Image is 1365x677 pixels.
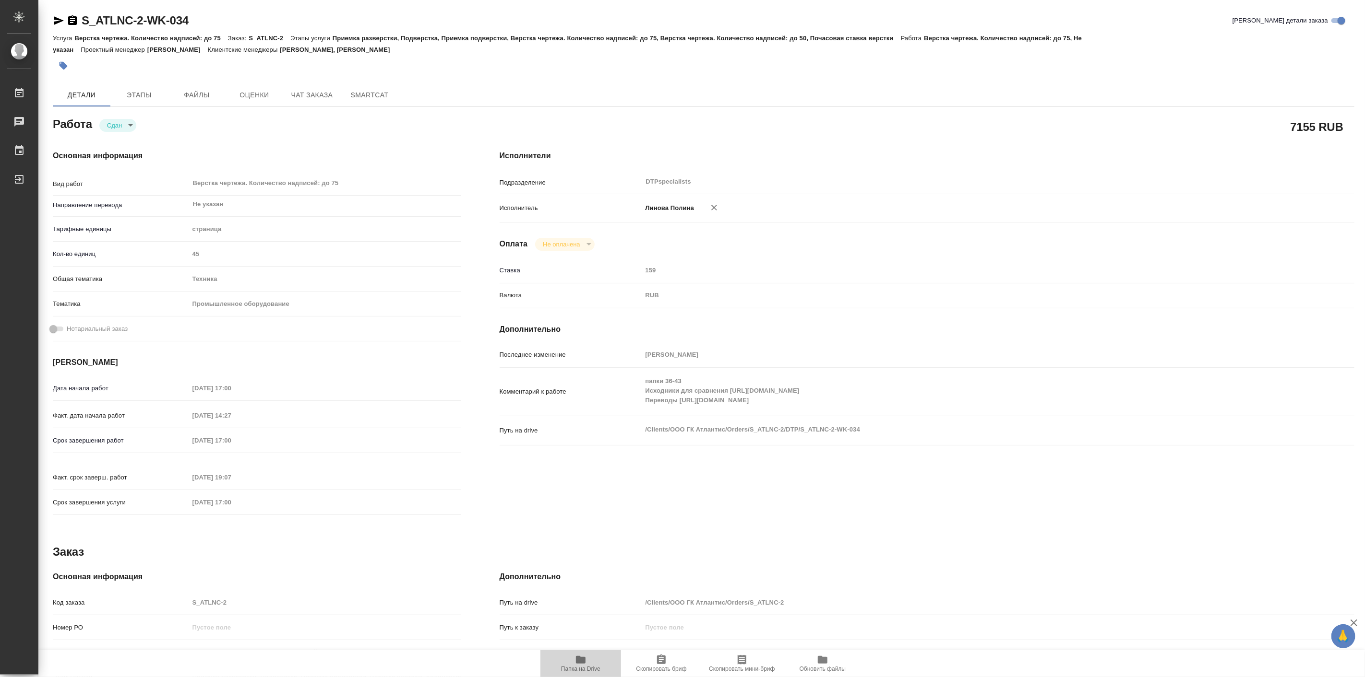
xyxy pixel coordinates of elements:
div: Техника [189,271,461,287]
h4: Основная информация [53,150,461,162]
span: Скопировать мини-бриф [709,665,775,672]
p: Путь на drive [500,426,642,435]
h2: 7155 RUB [1291,118,1343,135]
div: Промышленное оборудование [189,296,461,312]
p: Путь к заказу [500,623,642,632]
span: Детали [59,89,105,101]
h4: Оплата [500,238,528,250]
p: Срок завершения работ [53,436,189,445]
p: Код заказа [53,598,189,607]
p: Путь на drive [500,598,642,607]
p: [PERSON_NAME] [147,46,208,53]
div: Сдан [535,238,594,251]
button: Скопировать мини-бриф [702,650,782,677]
input: Пустое поле [642,595,1283,609]
p: Тематика [53,299,189,309]
span: SmartCat [347,89,393,101]
input: Пустое поле [189,381,273,395]
p: Комментарий к работе [500,387,642,397]
p: [PERSON_NAME], [PERSON_NAME] [280,46,397,53]
textarea: /Clients/ООО ГК Атлантис/Orders/S_ATLNC-2/DTP/S_ATLNC-2-WK-034 [642,421,1283,438]
span: Скопировать бриф [636,665,686,672]
div: RUB [642,287,1283,303]
h4: [PERSON_NAME] [53,357,461,368]
button: Скопировать бриф [621,650,702,677]
p: Вид услуги [53,648,189,657]
h4: Исполнители [500,150,1354,162]
div: страница [189,221,461,237]
p: Валюта [500,291,642,300]
button: Добавить тэг [53,55,74,76]
p: Факт. дата начала работ [53,411,189,420]
p: Направление перевода [53,200,189,210]
div: Сдан [99,119,136,132]
h4: Основная информация [53,571,461,583]
button: Скопировать ссылку [67,15,78,26]
span: [PERSON_NAME] детали заказа [1233,16,1328,25]
span: Чат заказа [289,89,335,101]
input: Пустое поле [189,409,273,422]
button: Не оплачена [540,240,583,248]
textarea: папки 36-43 Исходники для сравнения [URL][DOMAIN_NAME] Переводы [URL][DOMAIN_NAME] [642,373,1283,409]
span: Файлы [174,89,220,101]
p: Срок завершения услуги [53,498,189,507]
p: Этапы услуги [290,35,333,42]
button: Скопировать ссылку для ЯМессенджера [53,15,64,26]
p: Исполнитель [500,203,642,213]
input: Пустое поле [189,470,273,484]
button: Сдан [104,121,125,129]
input: Пустое поле [189,433,273,447]
p: Услуга [53,35,74,42]
h2: Заказ [53,544,84,560]
button: Папка на Drive [540,650,621,677]
p: Вид работ [53,179,189,189]
p: Работа [901,35,924,42]
a: S_ATLNC-2 [642,649,677,656]
p: S_ATLNC-2 [249,35,290,42]
button: Обновить файлы [782,650,863,677]
input: Пустое поле [642,620,1283,634]
input: Пустое поле [189,495,273,509]
p: Тарифные единицы [53,224,189,234]
a: S_ATLNC-2-WK-034 [82,14,189,27]
p: Приемка разверстки, Подверстка, Приемка подверстки, Верстка чертежа. Количество надписей: до 75, ... [333,35,901,42]
input: Пустое поле [642,348,1283,362]
input: Пустое поле [642,263,1283,277]
input: Пустое поле [189,247,461,261]
p: Последнее изменение [500,350,642,360]
p: Общая тематика [53,274,189,284]
p: Ставка [500,266,642,275]
p: Верстка чертежа. Количество надписей: до 75 [74,35,228,42]
span: Нотариальный заказ [67,324,128,334]
input: Пустое поле [189,620,461,634]
p: Номер РО [53,623,189,632]
p: Дата начала работ [53,384,189,393]
input: Пустое поле [189,645,461,659]
button: 🙏 [1331,624,1355,648]
p: Факт. срок заверш. работ [53,473,189,482]
h4: Дополнительно [500,324,1354,335]
span: Оценки [231,89,277,101]
button: Удалить исполнителя [704,197,725,218]
p: Клиентские менеджеры [208,46,280,53]
h2: Работа [53,115,92,132]
h4: Дополнительно [500,571,1354,583]
input: Пустое поле [189,595,461,609]
span: Этапы [116,89,162,101]
p: Заказ: [228,35,249,42]
p: Линова Полина [642,203,694,213]
p: Подразделение [500,178,642,187]
span: 🙏 [1335,626,1352,646]
p: Кол-во единиц [53,249,189,259]
p: Проектный менеджер [81,46,147,53]
span: Обновить файлы [800,665,846,672]
span: Папка на Drive [561,665,600,672]
p: Проекты Smartcat [500,648,642,657]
